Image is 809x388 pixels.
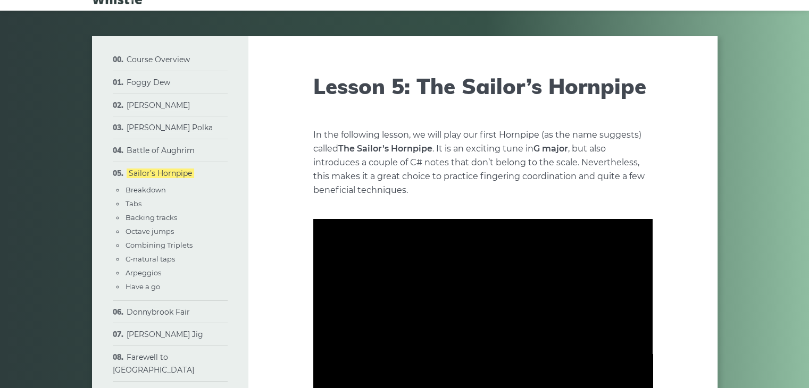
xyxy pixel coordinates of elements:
[126,241,193,249] a: Combining Triplets
[126,255,175,263] a: C-natural taps
[127,123,213,132] a: [PERSON_NAME] Polka
[127,100,190,110] a: [PERSON_NAME]
[313,128,653,197] p: In the following lesson, we will play our first Hornpipe (as the name suggests) called . It is an...
[126,185,166,194] a: Breakdown
[126,268,161,277] a: Arpeggios
[126,199,141,208] a: Tabs
[313,73,653,99] h1: Lesson 5: The Sailor’s Hornpipe
[127,55,190,64] a: Course Overview
[338,144,432,154] strong: The Sailor’s Hornpipe
[127,168,194,178] a: Sailor’s Hornpipe
[127,307,190,317] a: Donnybrook Fair
[127,146,195,155] a: Battle of Aughrim
[127,330,203,339] a: [PERSON_NAME] Jig
[126,282,160,291] a: Have a go
[113,352,194,375] a: Farewell to [GEOGRAPHIC_DATA]
[126,227,174,235] a: Octave jumps
[126,213,177,222] a: Backing tracks
[533,144,568,154] strong: G major
[127,78,170,87] a: Foggy Dew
